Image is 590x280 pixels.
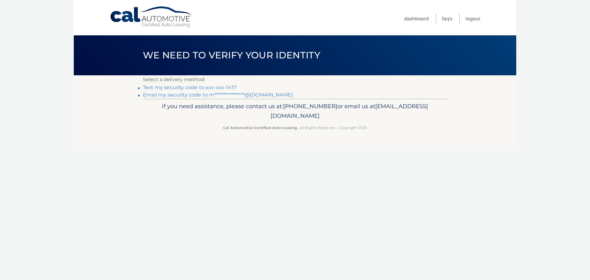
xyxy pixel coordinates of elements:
strong: Cal Automotive Certified Auto Leasing [223,125,297,130]
p: Select a delivery method: [143,75,447,84]
p: If you need assistance, please contact us at: or email us at [147,101,443,121]
a: Text my security code to xxx-xxx-1417 [143,85,236,90]
a: Cal Automotive [110,6,193,28]
a: Dashboard [404,14,429,24]
span: We need to verify your identity [143,49,320,61]
span: [PHONE_NUMBER] [283,103,337,110]
a: Logout [466,14,480,24]
p: - All Rights Reserved - Copyright 2025 [147,124,443,131]
a: FAQ's [442,14,452,24]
